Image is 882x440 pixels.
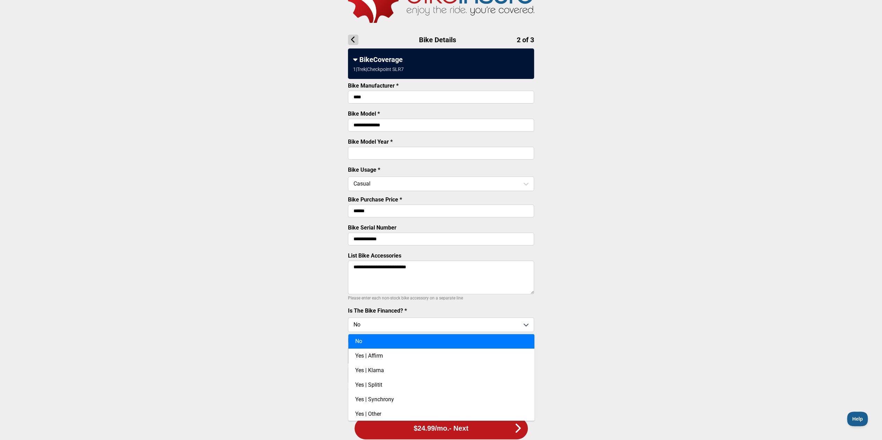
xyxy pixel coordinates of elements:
label: List Bike Accessories [348,252,401,259]
span: 2 of 3 [517,36,534,44]
strong: BikeInsure Plan Options * [348,337,412,344]
label: Is The Bike Financed? * [348,307,407,314]
h1: Bike Details [348,35,534,45]
label: Bike Serial Number [348,224,396,231]
div: No [348,334,534,349]
iframe: Toggle Customer Support [847,412,868,426]
div: Yes | Synchrony [348,392,534,407]
label: Bike Purchase Price * [348,196,402,203]
div: Coverage Only - $16.99 /mo. [348,366,534,384]
label: (select one) [348,337,534,344]
div: Yes | Klarna [348,363,534,378]
span: /mo. [435,424,449,432]
label: Bike Model Year * [348,138,393,145]
div: Coverage + Protect - $ 24.99 /mo. [348,347,534,365]
div: Yes | Other [348,407,534,421]
div: Yes | Splitit [348,378,534,392]
label: Bike Model * [348,110,380,117]
label: Bike Manufacturer * [348,82,399,89]
div: Yes | Affirm [348,349,534,363]
div: BikeCoverage [353,55,529,64]
div: 1 | Trek | Checkpoint SLR7 [353,66,404,72]
button: $24.99/mo.- Next [355,417,528,439]
label: Bike Usage * [348,167,380,173]
p: Please enter each non-stock bike accessory on a separate line [348,294,534,302]
div: Add Another Bike [348,396,534,412]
